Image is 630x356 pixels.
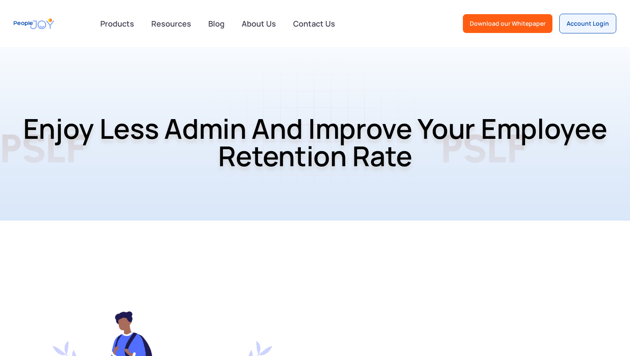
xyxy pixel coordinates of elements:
a: About Us [237,14,281,33]
a: Resources [146,14,196,33]
a: home [14,14,54,33]
a: Account Login [559,14,616,33]
div: Account Login [567,19,609,28]
div: Products [95,15,139,32]
div: Download our Whitepaper [470,19,546,28]
h1: Enjoy Less Admin and Improve Your Employee Retention Rate [6,93,624,192]
a: Blog [203,14,230,33]
a: Download our Whitepaper [463,14,552,33]
a: Contact Us [288,14,340,33]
